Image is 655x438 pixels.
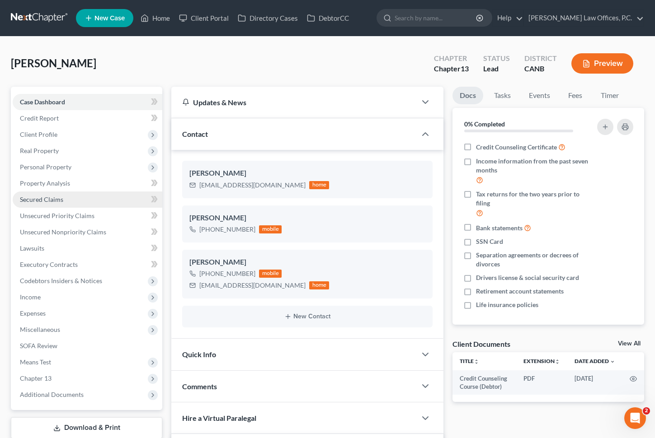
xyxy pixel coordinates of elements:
span: Retirement account statements [476,287,564,296]
a: Home [136,10,174,26]
span: Additional Documents [20,391,84,398]
div: District [524,53,557,64]
button: Preview [571,53,633,74]
div: Updates & News [182,98,405,107]
span: Comments [182,382,217,391]
div: [PERSON_NAME] [189,257,425,268]
a: Executory Contracts [13,256,162,273]
a: Client Portal [174,10,233,26]
button: New Contact [189,313,425,320]
div: [PERSON_NAME] [189,213,425,224]
td: Credit Counseling Course (Debtor) [452,370,516,395]
div: [PHONE_NUMBER] [199,269,255,278]
span: Contact [182,130,208,138]
a: DebtorCC [302,10,353,26]
div: Lead [483,64,510,74]
a: Case Dashboard [13,94,162,110]
div: mobile [259,270,282,278]
span: Life insurance policies [476,300,538,309]
a: Fees [561,87,590,104]
a: Property Analysis [13,175,162,191]
span: Lawsuits [20,244,44,252]
span: Credit Counseling Certificate [476,143,557,152]
span: Miscellaneous [20,326,60,333]
div: CANB [524,64,557,74]
input: Search by name... [395,9,477,26]
span: Personal Property [20,163,71,171]
div: Status [483,53,510,64]
a: Credit Report [13,110,162,126]
span: SOFA Review [20,342,57,349]
div: [PERSON_NAME] [189,168,425,179]
span: Codebtors Insiders & Notices [20,277,102,284]
div: home [309,281,329,289]
span: Property Analysis [20,179,70,187]
iframe: Intercom live chat [624,407,646,429]
span: Client Profile [20,130,57,138]
a: Events [522,87,557,104]
span: SSN Card [476,237,503,246]
span: Unsecured Nonpriority Claims [20,228,106,236]
a: Titleunfold_more [460,358,479,364]
span: Drivers license & social security card [476,273,579,282]
span: 13 [461,64,469,73]
a: Help [493,10,523,26]
div: [EMAIL_ADDRESS][DOMAIN_NAME] [199,181,306,190]
td: [DATE] [567,370,622,395]
a: Directory Cases [233,10,302,26]
span: 2 [643,407,650,415]
td: PDF [516,370,567,395]
div: Chapter [434,53,469,64]
span: Means Test [20,358,51,366]
a: View All [618,340,641,347]
span: Credit Report [20,114,59,122]
a: Docs [452,87,483,104]
a: Tasks [487,87,518,104]
div: [PHONE_NUMBER] [199,225,255,234]
i: unfold_more [474,359,479,364]
div: home [309,181,329,189]
i: unfold_more [555,359,560,364]
a: Secured Claims [13,191,162,208]
span: Hire a Virtual Paralegal [182,414,256,422]
span: Income [20,293,41,301]
span: Real Property [20,147,59,154]
span: Unsecured Priority Claims [20,212,94,219]
a: Extensionunfold_more [523,358,560,364]
span: Expenses [20,309,46,317]
span: Quick Info [182,350,216,359]
span: Bank statements [476,224,523,233]
a: Timer [594,87,626,104]
a: Date Added expand_more [575,358,615,364]
span: New Case [94,15,125,22]
strong: 0% Completed [464,120,505,128]
a: SOFA Review [13,338,162,354]
a: [PERSON_NAME] Law Offices, P.C. [524,10,644,26]
span: [PERSON_NAME] [11,56,96,70]
span: Secured Claims [20,196,63,203]
span: Chapter 13 [20,374,52,382]
span: Tax returns for the two years prior to filing [476,190,589,208]
span: Case Dashboard [20,98,65,106]
span: Separation agreements or decrees of divorces [476,251,589,269]
div: Chapter [434,64,469,74]
a: Lawsuits [13,240,162,256]
i: expand_more [610,359,615,364]
a: Unsecured Nonpriority Claims [13,224,162,240]
a: Unsecured Priority Claims [13,208,162,224]
span: Income information from the past seven months [476,157,589,175]
div: mobile [259,225,282,233]
div: [EMAIL_ADDRESS][DOMAIN_NAME] [199,281,306,290]
span: Executory Contracts [20,261,78,268]
div: Client Documents [452,339,510,349]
